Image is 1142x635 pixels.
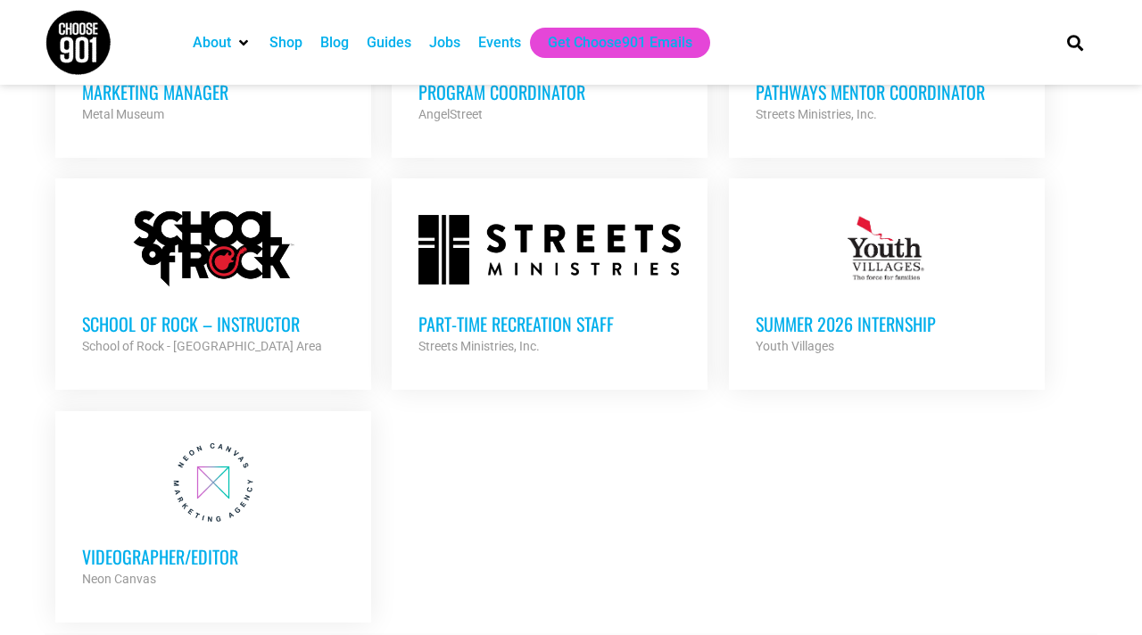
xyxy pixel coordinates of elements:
[55,411,371,616] a: Videographer/Editor Neon Canvas
[418,107,483,121] strong: AngelStreet
[548,32,692,54] a: Get Choose901 Emails
[429,32,460,54] a: Jobs
[82,339,322,353] strong: School of Rock - [GEOGRAPHIC_DATA] Area
[756,80,1018,103] h3: Pathways Mentor Coordinator
[82,312,344,335] h3: School of Rock – Instructor
[55,178,371,383] a: School of Rock – Instructor School of Rock - [GEOGRAPHIC_DATA] Area
[82,80,344,103] h3: Marketing Manager
[1061,28,1090,57] div: Search
[82,545,344,568] h3: Videographer/Editor
[756,339,834,353] strong: Youth Villages
[418,80,681,103] h3: Program Coordinator
[392,178,708,383] a: Part-time Recreation Staff Streets Ministries, Inc.
[418,339,540,353] strong: Streets Ministries, Inc.
[756,107,877,121] strong: Streets Ministries, Inc.
[367,32,411,54] a: Guides
[478,32,521,54] a: Events
[82,107,164,121] strong: Metal Museum
[269,32,302,54] a: Shop
[756,312,1018,335] h3: Summer 2026 Internship
[184,28,1037,58] nav: Main nav
[320,32,349,54] a: Blog
[184,28,261,58] div: About
[82,572,156,586] strong: Neon Canvas
[729,178,1045,383] a: Summer 2026 Internship Youth Villages
[418,312,681,335] h3: Part-time Recreation Staff
[193,32,231,54] a: About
